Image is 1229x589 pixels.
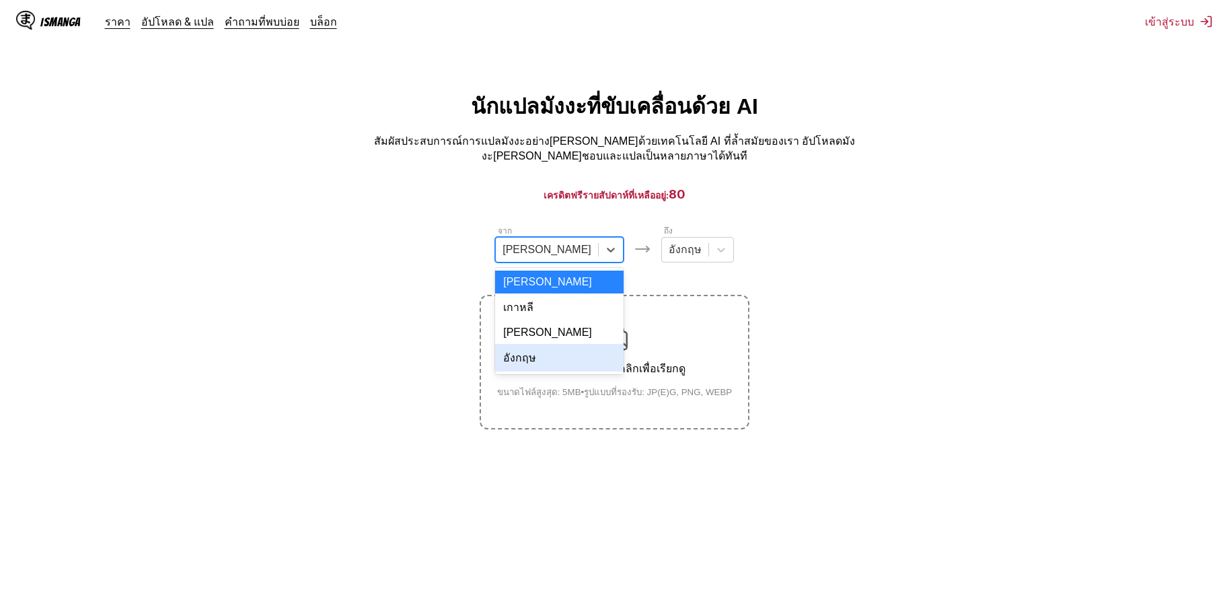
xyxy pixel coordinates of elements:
label: จาก [498,226,512,236]
a: อัปโหลด & แปล [141,15,214,28]
span: 80 [669,187,685,201]
h1: นักแปลมังงะที่ขับเคลื่อนด้วย AI [471,89,758,123]
a: IsManga LogoIsManga [16,11,105,32]
img: Languages icon [634,241,650,257]
div: อังกฤษ [495,344,624,372]
small: ขนาดไฟล์สูงสุด: 5MB • รูปแบบที่รองรับ: JP(E)G, PNG, WEBP [486,385,743,399]
div: [PERSON_NAME] [495,271,624,293]
div: อังกฤษ [669,241,702,258]
a: บล็อก [310,15,337,28]
img: IsManga Logo [16,11,35,30]
h3: เครดิตฟรีรายสัปดาห์ที่เหลืออยู่: [32,186,1197,203]
img: Sign out [1199,15,1213,28]
p: สัมผัสประสบการณ์การแปลมังงะอย่าง[PERSON_NAME]ด้วยเทคโนโลยี AI ที่ล้ำสมัยของเรา อัปโหลดมังงะ[PERSO... [346,134,884,164]
p: วางไฟล์ที่นี่ หรือคลิกเพื่อเรียกดู [486,360,743,377]
div: [PERSON_NAME] [495,321,624,344]
div: เกาหลี [495,293,624,321]
label: ถึง [664,226,673,236]
div: IsManga [40,15,81,28]
a: คำถามที่พบบ่อย [225,15,299,28]
button: เข้าสู่ระบบ [1145,13,1213,30]
a: ราคา [105,15,131,28]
